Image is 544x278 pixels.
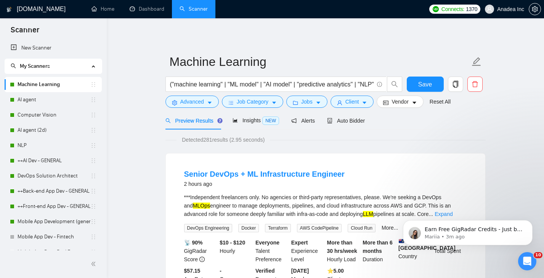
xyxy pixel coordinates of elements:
span: Alerts [291,118,315,124]
b: Everyone [255,240,279,246]
mark: LLM [363,211,373,217]
b: - [220,268,221,274]
div: Duration [361,238,397,264]
button: delete [467,77,483,92]
div: 2 hours ago [184,179,345,189]
span: Detected 281 results (2.95 seconds) [177,136,270,144]
a: homeHome [91,6,114,12]
span: setting [172,100,177,105]
div: Hourly Load [326,238,361,264]
div: Talent Preference [254,238,290,264]
span: holder [90,142,96,149]
a: ++AI Dev - GENERAL [18,153,90,168]
span: Cloud Run [348,224,376,232]
span: holder [90,158,96,164]
span: Advanced [180,97,204,106]
b: More than 30 hrs/week [327,240,357,254]
a: dashboardDashboard [130,6,164,12]
iframe: Intercom live chat [518,252,536,270]
span: DevOps Engineering [184,224,233,232]
a: Reset All [430,97,451,106]
div: ***Independent freelancers only. No agencies or third-party representatives, please. We're seekin... [184,193,467,218]
span: search [165,118,171,123]
a: Machine Learning [18,77,90,92]
span: user [487,6,492,12]
b: $57.15 [184,268,201,274]
span: robot [327,118,332,123]
b: ⭐️ 5.00 [327,268,344,274]
span: holder [90,112,96,118]
div: Tooltip anchor [217,117,223,124]
a: More... [382,225,398,231]
span: folder [293,100,298,105]
span: notification [291,118,297,123]
button: userClientcaret-down [331,96,374,108]
span: delete [468,81,482,88]
span: info-circle [377,82,382,87]
button: search [387,77,402,92]
a: ++Back-end App Dev - GENERAL (cleaned) [18,184,90,199]
button: setting [529,3,541,15]
span: Insights [233,117,279,123]
li: Mobile App Development (general) [5,214,102,229]
span: AWS CodePipeline [297,224,342,232]
span: holder [90,203,96,209]
span: 1370 [466,5,477,13]
span: caret-down [412,100,417,105]
b: More than 6 months [363,240,393,254]
span: Job Category [237,97,268,106]
span: caret-down [271,100,277,105]
li: AI agent [5,92,102,107]
div: Experience Level [290,238,326,264]
span: holder [90,127,96,133]
li: DevOps Solution Architect [5,168,102,184]
button: Save [407,77,444,92]
span: idcard [383,100,388,105]
a: Computer Vision [18,107,90,123]
span: Scanner [5,24,45,40]
a: searchScanner [180,6,208,12]
button: copy [448,77,463,92]
a: DevOps Solution Architect [18,168,90,184]
div: GigRadar Score [183,238,218,264]
b: [DATE] [291,268,309,274]
span: Terraform [265,224,290,232]
button: settingAdvancedcaret-down [165,96,219,108]
li: ++Front-end App Dev - GENERAL [5,199,102,214]
span: Vendor [392,97,408,106]
a: Senior DevOps + ML Infrastructure Engineer [184,170,345,178]
img: logo [6,3,12,16]
span: My Scanners [20,63,50,69]
span: bars [228,100,234,105]
div: Hourly [218,238,254,264]
button: folderJobscaret-down [286,96,327,108]
li: Computer Vision [5,107,102,123]
img: upwork-logo.png [433,6,439,12]
span: Preview Results [165,118,220,124]
li: Machine Learning [5,77,102,92]
a: NLP [18,138,90,153]
a: setting [529,6,541,12]
span: holder [90,188,96,194]
span: holder [90,219,96,225]
iframe: Intercom notifications message [392,204,544,257]
span: Save [418,80,432,89]
span: caret-down [316,100,321,105]
span: caret-down [362,100,367,105]
span: info-circle [199,257,205,262]
a: New Scanner [11,40,96,56]
input: Search Freelance Jobs... [170,80,374,89]
span: double-left [91,260,98,268]
span: caret-down [207,100,212,105]
li: Mobile App Dev - Fintech [5,229,102,244]
a: Mobile App Development (general) [18,214,90,229]
span: My Scanners [11,63,50,69]
a: Mobile App Dev - Real Estate [18,244,90,260]
span: 10 [534,252,542,258]
span: user [337,100,342,105]
b: 📡 90% [184,240,203,246]
li: Mobile App Dev - Real Estate [5,244,102,260]
span: search [387,81,402,88]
